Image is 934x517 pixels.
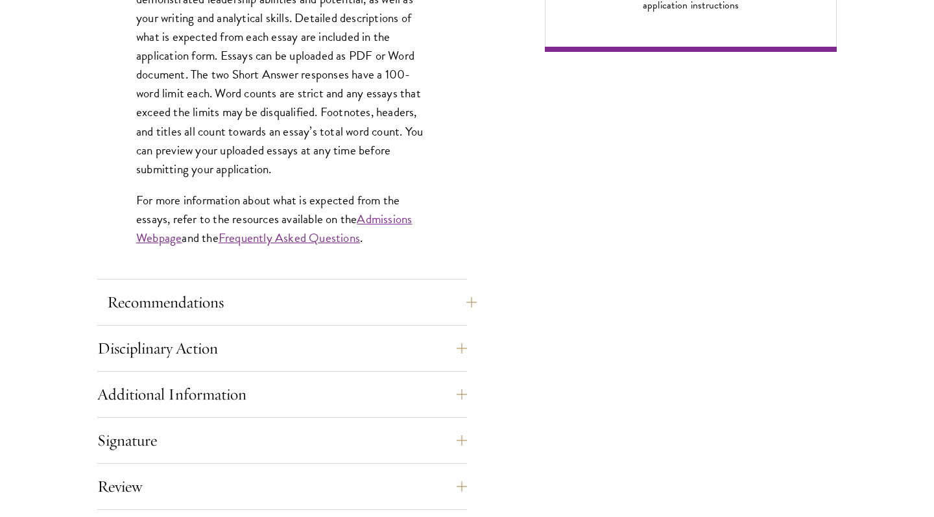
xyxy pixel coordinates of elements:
a: Frequently Asked Questions [219,228,360,247]
button: Disciplinary Action [97,333,467,364]
button: Additional Information [97,379,467,410]
p: For more information about what is expected from the essays, refer to the resources available on ... [136,191,428,247]
button: Signature [97,425,467,456]
button: Recommendations [107,287,477,318]
a: Admissions Webpage [136,210,412,247]
button: Review [97,471,467,502]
